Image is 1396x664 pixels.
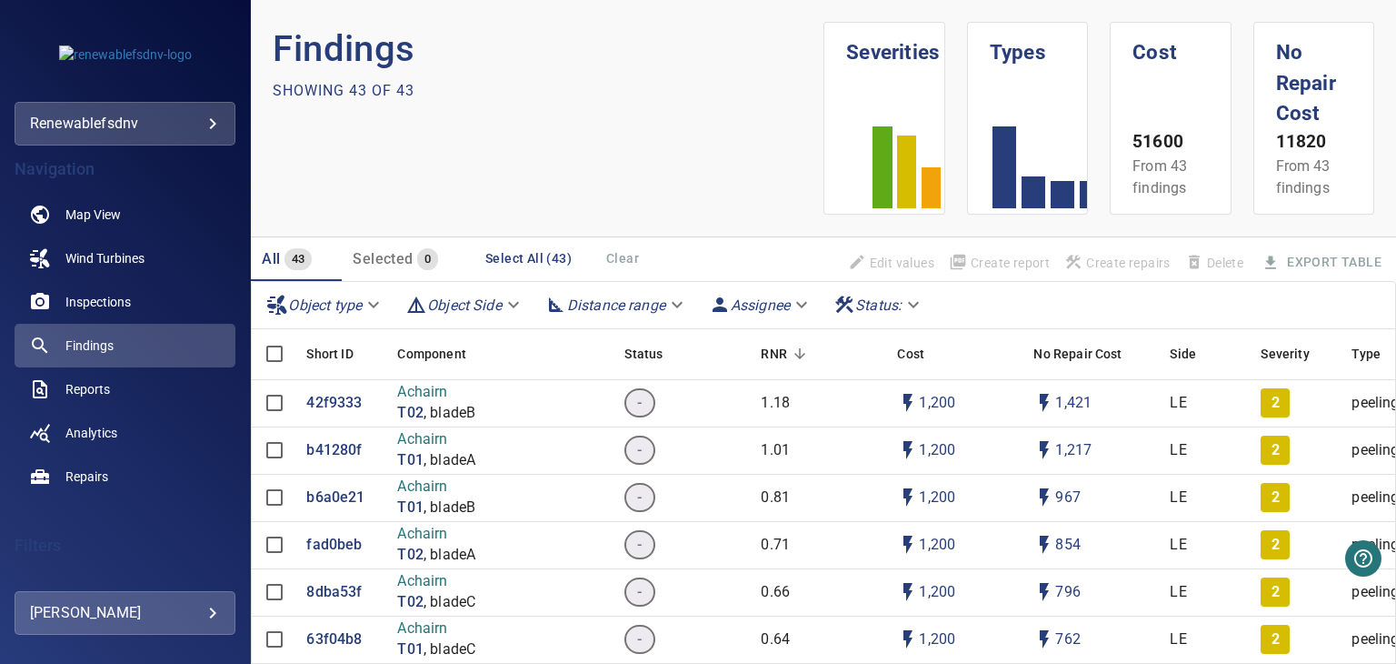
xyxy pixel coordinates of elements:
[897,487,919,508] svg: Auto cost
[15,193,235,236] a: map noActive
[15,160,235,178] h4: Navigation
[15,236,235,280] a: windturbines noActive
[306,535,362,556] a: fad0beb
[397,571,475,592] p: Achairn
[427,297,502,314] em: Object Side
[259,289,391,321] div: Object type
[15,280,235,324] a: inspections noActive
[919,582,955,603] p: 1,200
[567,297,665,314] em: Distance range
[626,582,653,603] span: -
[1351,328,1381,379] div: Type
[398,289,531,321] div: Object Side
[1055,535,1080,556] p: 854
[990,23,1065,68] h1: Types
[1271,488,1280,508] p: 2
[65,380,110,398] span: Reports
[1033,439,1055,461] svg: Auto impact
[306,629,362,650] a: 63f04b8
[273,80,414,102] p: Showing 43 of 43
[897,581,919,603] svg: Auto cost
[626,535,653,556] span: -
[1033,581,1055,603] svg: Auto impact
[15,537,235,555] h4: Filters
[65,424,117,442] span: Analytics
[1178,247,1251,278] span: Findings that are included in repair orders can not be deleted
[1132,23,1208,68] h1: Cost
[626,393,653,414] span: -
[1276,23,1351,129] h1: No Repair Cost
[424,403,475,424] p: , bladeB
[353,250,413,267] span: Selected
[306,393,362,414] a: 42f9333
[273,22,823,76] p: Findings
[1276,129,1351,156] p: 11820
[262,250,280,267] span: All
[59,45,192,64] img: renewablefsdnv-logo
[1057,247,1178,278] span: Apply the latest inspection filter to create repairs
[288,297,362,314] em: Object type
[424,592,475,613] p: , bladeC
[1033,487,1055,508] svg: Auto impact
[1170,629,1186,650] p: LE
[919,488,955,508] p: 1,200
[397,592,423,613] a: T02
[919,440,955,461] p: 1,200
[919,629,955,650] p: 1,200
[397,450,423,471] a: T01
[1161,328,1251,379] div: Side
[65,468,108,486] span: Repairs
[1271,535,1280,556] p: 2
[1024,328,1161,379] div: No Repair Cost
[1033,534,1055,556] svg: Auto impact
[826,289,931,321] div: Status:
[397,545,423,566] a: T02
[306,582,362,603] a: 8dba53f
[65,206,121,224] span: Map View
[1170,582,1186,603] p: LE
[397,328,465,379] div: Component
[761,582,790,603] p: 0.66
[626,629,653,650] span: -
[538,289,694,321] div: Distance range
[397,382,475,403] p: Achairn
[846,23,922,68] h1: Severities
[1261,328,1309,379] div: Severity
[897,629,919,650] svg: Auto cost
[919,535,955,556] p: 1,200
[397,477,475,498] p: Achairn
[478,242,579,276] button: Select All (43)
[306,488,364,508] a: b6a0e21
[888,328,1024,379] div: Cost
[424,639,475,660] p: , bladeC
[787,341,813,367] button: Sort
[702,289,819,321] div: Assignee
[65,293,131,311] span: Inspections
[731,297,790,314] em: Assignee
[306,328,353,379] div: Short ID
[1276,157,1331,196] span: From 43 findings
[15,102,235,146] div: renewablefsdnv
[1033,328,1122,379] div: Projected additional costs incurred by waiting 1 year to repair. This is a function of possible i...
[424,498,475,518] p: , bladeB
[919,393,955,414] p: 1,200
[15,455,235,498] a: repairs noActive
[15,411,235,455] a: analytics noActive
[397,498,423,518] a: T01
[1251,328,1342,379] div: Severity
[297,328,388,379] div: Short ID
[30,599,220,628] div: [PERSON_NAME]
[1033,392,1055,414] svg: Auto impact
[1055,582,1080,603] p: 796
[1170,440,1186,461] p: LE
[65,249,145,267] span: Wind Turbines
[626,488,653,508] span: -
[761,488,790,508] p: 0.81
